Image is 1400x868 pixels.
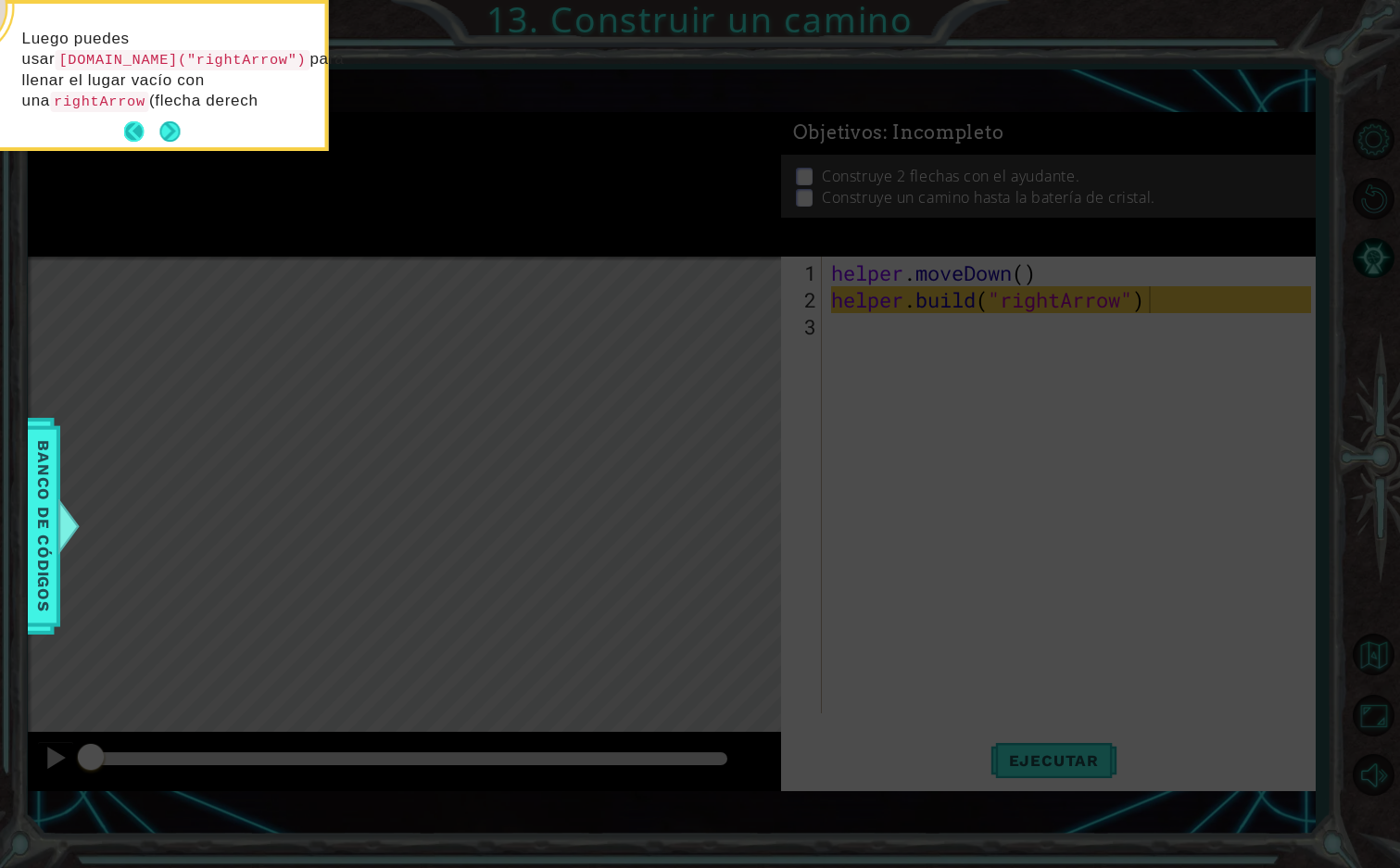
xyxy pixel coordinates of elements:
[22,29,312,112] p: Luego puedes usar para llenar el lugar vacío con una (flecha derech
[55,50,309,70] code: [DOMAIN_NAME]("rightArrow")
[29,430,58,622] span: Banco de códigos
[124,121,160,142] button: Back
[50,92,149,112] code: rightArrow
[159,121,180,142] button: Next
